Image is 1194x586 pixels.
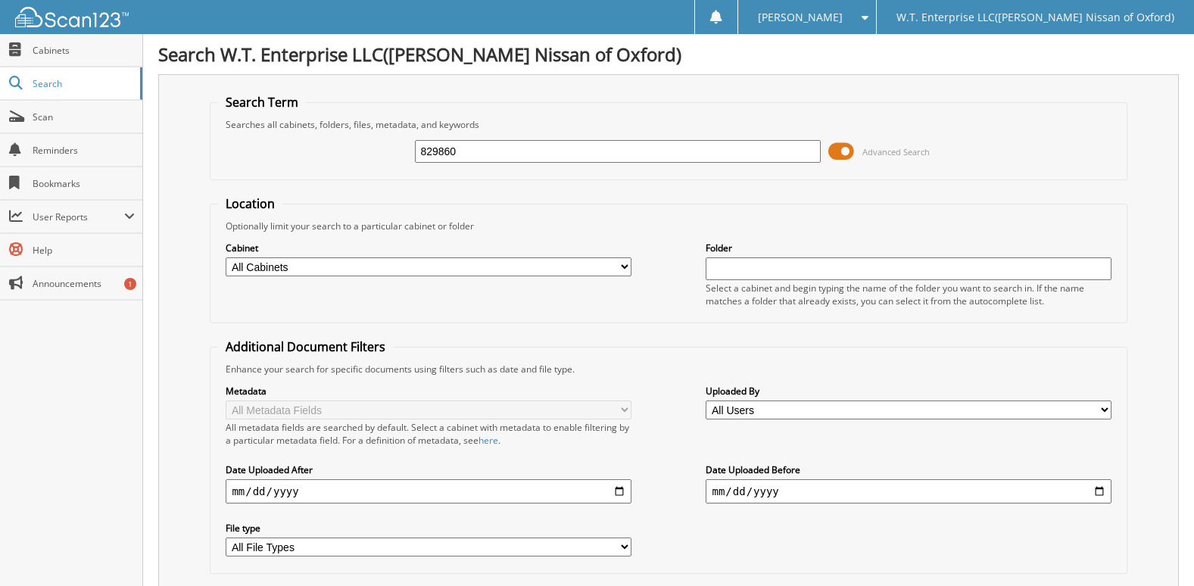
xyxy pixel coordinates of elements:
span: W.T. Enterprise LLC([PERSON_NAME] Nissan of Oxford) [896,13,1174,22]
legend: Location [218,195,282,212]
div: All metadata fields are searched by default. Select a cabinet with metadata to enable filtering b... [226,421,631,447]
input: end [706,479,1111,503]
label: Metadata [226,385,631,397]
span: Search [33,77,132,90]
img: scan123-logo-white.svg [15,7,129,27]
label: Cabinet [226,242,631,254]
div: Optionally limit your search to a particular cabinet or folder [218,220,1118,232]
span: Cabinets [33,44,135,57]
span: Scan [33,111,135,123]
input: start [226,479,631,503]
span: Announcements [33,277,135,290]
span: [PERSON_NAME] [758,13,843,22]
label: Folder [706,242,1111,254]
legend: Additional Document Filters [218,338,393,355]
span: Help [33,244,135,257]
span: Reminders [33,144,135,157]
div: Searches all cabinets, folders, files, metadata, and keywords [218,118,1118,131]
label: File type [226,522,631,535]
a: here [479,434,498,447]
div: Select a cabinet and begin typing the name of the folder you want to search in. If the name match... [706,282,1111,307]
div: Enhance your search for specific documents using filters such as date and file type. [218,363,1118,376]
label: Uploaded By [706,385,1111,397]
label: Date Uploaded After [226,463,631,476]
span: Advanced Search [862,146,930,157]
div: 1 [124,278,136,290]
label: Date Uploaded Before [706,463,1111,476]
span: Bookmarks [33,177,135,190]
h1: Search W.T. Enterprise LLC([PERSON_NAME] Nissan of Oxford) [158,42,1179,67]
span: User Reports [33,210,124,223]
legend: Search Term [218,94,306,111]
